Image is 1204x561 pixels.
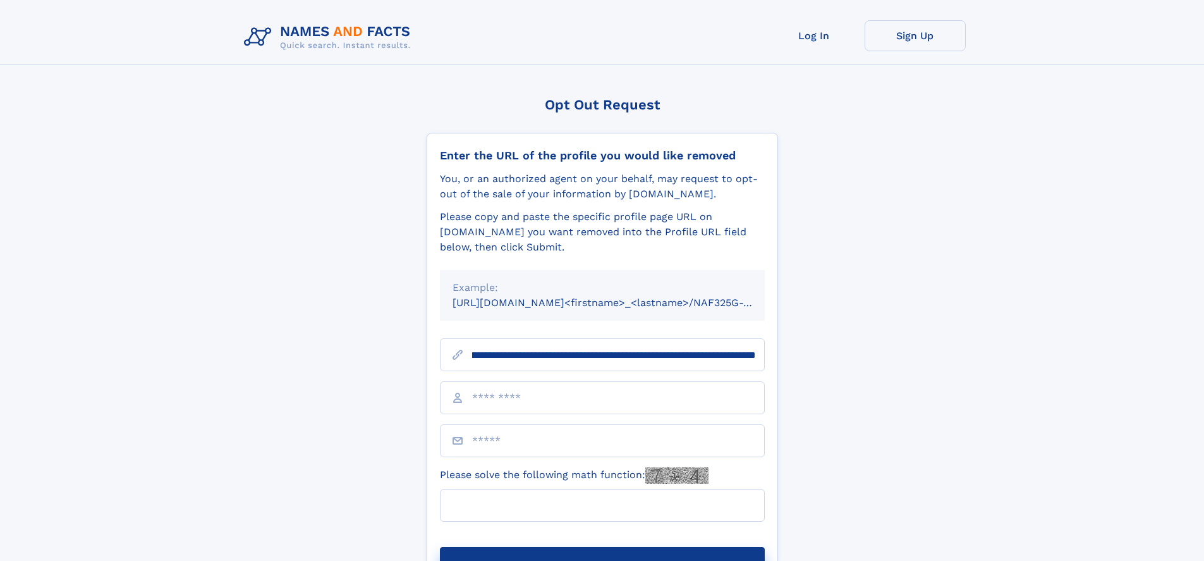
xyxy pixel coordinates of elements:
[453,280,752,295] div: Example:
[453,297,789,309] small: [URL][DOMAIN_NAME]<firstname>_<lastname>/NAF325G-xxxxxxxx
[865,20,966,51] a: Sign Up
[440,209,765,255] div: Please copy and paste the specific profile page URL on [DOMAIN_NAME] you want removed into the Pr...
[239,20,421,54] img: Logo Names and Facts
[440,171,765,202] div: You, or an authorized agent on your behalf, may request to opt-out of the sale of your informatio...
[440,467,708,484] label: Please solve the following math function:
[763,20,865,51] a: Log In
[440,149,765,163] div: Enter the URL of the profile you would like removed
[427,97,778,113] div: Opt Out Request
